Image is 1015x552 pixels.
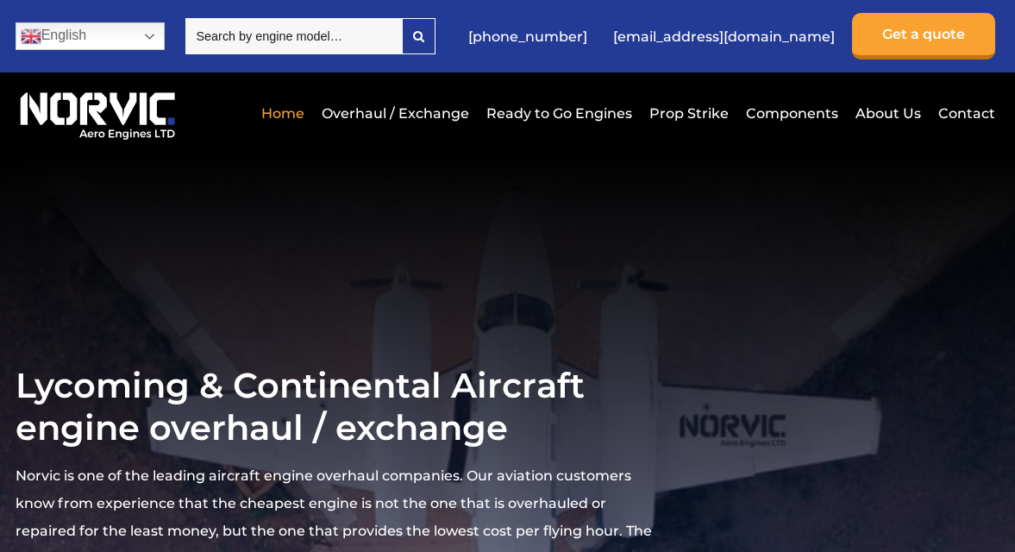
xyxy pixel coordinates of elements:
input: Search by engine model… [185,18,402,54]
a: Ready to Go Engines [482,92,636,135]
a: About Us [851,92,925,135]
a: [PHONE_NUMBER] [460,16,596,58]
a: [EMAIL_ADDRESS][DOMAIN_NAME] [605,16,843,58]
img: Norvic Aero Engines logo [16,85,179,141]
a: Contact [934,92,995,135]
a: Overhaul / Exchange [317,92,473,135]
a: English [16,22,165,50]
a: Home [257,92,309,135]
img: en [21,26,41,47]
a: Get a quote [852,13,995,60]
a: Prop Strike [645,92,733,135]
h1: Lycoming & Continental Aircraft engine overhaul / exchange [16,364,655,448]
a: Components [742,92,843,135]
